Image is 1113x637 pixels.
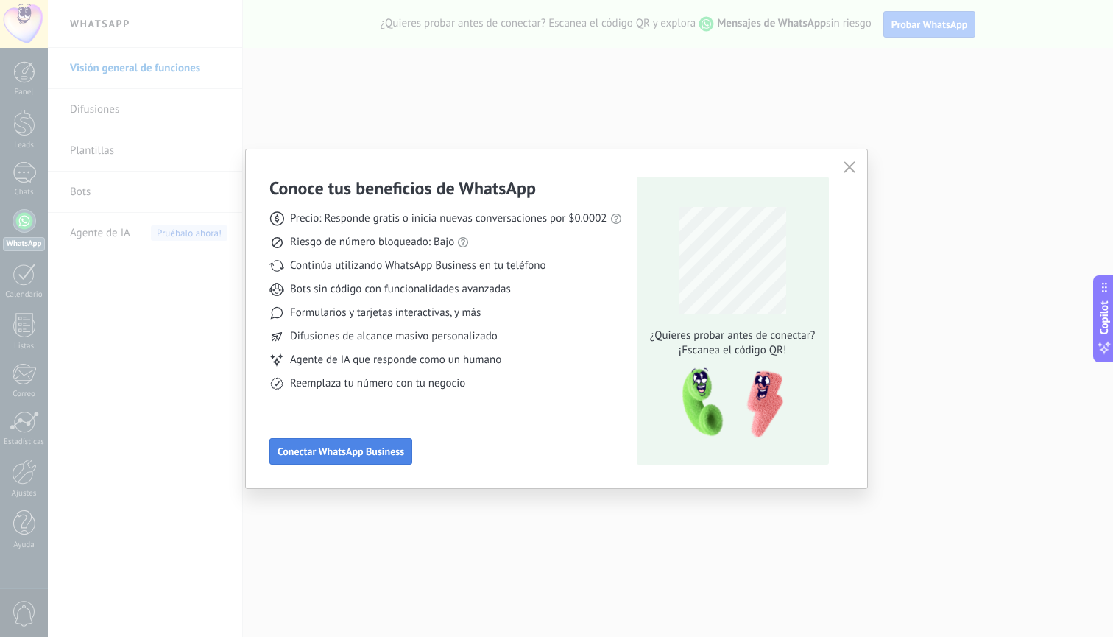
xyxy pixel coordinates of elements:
[290,235,454,250] span: Riesgo de número bloqueado: Bajo
[290,376,465,391] span: Reemplaza tu número con tu negocio
[290,211,607,226] span: Precio: Responde gratis o inicia nuevas conversaciones por $0.0002
[269,438,412,465] button: Conectar WhatsApp Business
[646,343,819,358] span: ¡Escanea el código QR!
[290,306,481,320] span: Formularios y tarjetas interactivas, y más
[290,329,498,344] span: Difusiones de alcance masivo personalizado
[646,328,819,343] span: ¿Quieres probar antes de conectar?
[290,282,511,297] span: Bots sin código con funcionalidades avanzadas
[670,364,786,443] img: qr-pic-1x.png
[1097,300,1112,334] span: Copilot
[269,177,536,200] h3: Conoce tus beneficios de WhatsApp
[290,258,545,273] span: Continúa utilizando WhatsApp Business en tu teléfono
[278,446,404,457] span: Conectar WhatsApp Business
[290,353,501,367] span: Agente de IA que responde como un humano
